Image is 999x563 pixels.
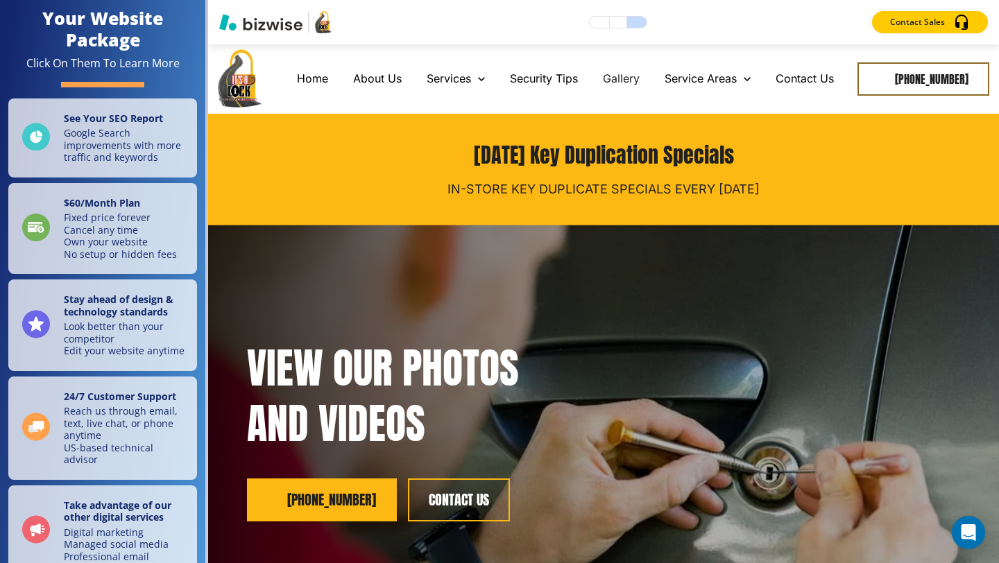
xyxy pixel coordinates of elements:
p: Google Search improvements with more traffic and keywords [64,127,189,164]
p: About Us [353,71,402,87]
a: $60/Month PlanFixed price foreverCancel any timeOwn your websiteNo setup or hidden fees [8,183,197,275]
button: Contact Sales [872,11,988,33]
div: Open Intercom Messenger [952,516,985,549]
strong: $ 60 /Month Plan [64,196,140,209]
p: Service Areas [665,71,737,87]
strong: Stay ahead of design & technology standards [64,293,173,318]
p: Fixed price forever Cancel any time Own your website No setup or hidden fees [64,211,177,260]
strong: 24/7 Customer Support [64,390,176,403]
p: Services [427,71,471,87]
p: [DATE] Key Duplication Specials [247,141,960,169]
a: See Your SEO ReportGoogle Search improvements with more traffic and keywords [8,98,197,177]
a: 24/7 Customer SupportReach us through email, text, live chat, or phone anytimeUS-based technical ... [8,376,197,480]
a: [PHONE_NUMBER] [247,478,397,521]
img: Bizwise Logo [219,14,302,31]
p: Security Tips [510,71,578,87]
p: Look better than your competitor Edit your website anytime [64,320,189,357]
p: IN-STORE KEY DUPLICATE SPECIALS EVERY [DATE] [247,180,960,198]
h4: Your Website Package [8,8,197,51]
p: Contact Us [776,71,834,87]
p: Reach us through email, text, live chat, or phone anytime US-based technical advisor [64,405,189,466]
a: Stay ahead of design & technology standardsLook better than your competitorEdit your website anytime [8,279,197,371]
button: contact us [408,478,510,521]
p: Contact Sales [890,16,945,28]
img: Your Logo [315,11,332,33]
p: Home [297,71,328,87]
a: [PHONE_NUMBER] [857,62,989,96]
img: It’s a Lock [218,49,262,107]
p: Gallery [603,71,640,87]
strong: See Your SEO Report [64,112,163,125]
p: View Our Photos and Videos [247,340,587,451]
strong: Take advantage of our other digital services [64,499,171,524]
div: Click On Them To Learn More [26,56,180,71]
p: Digital marketing Managed social media Professional email [64,526,189,563]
